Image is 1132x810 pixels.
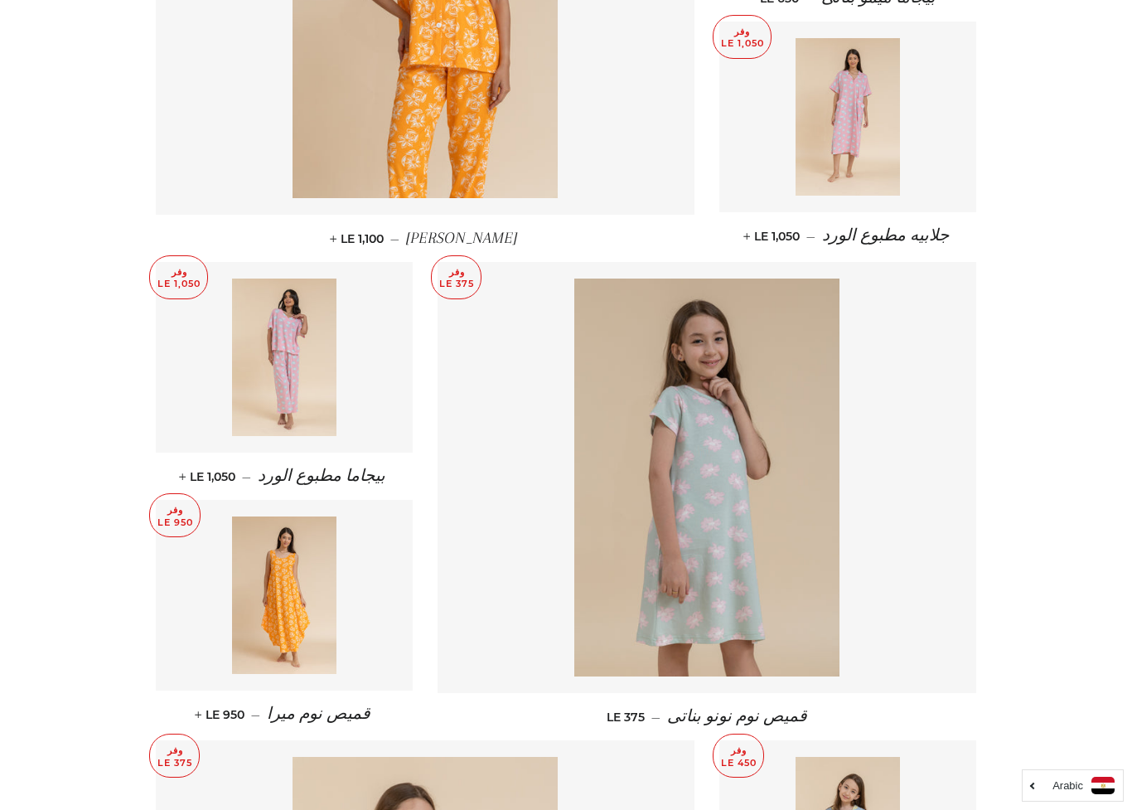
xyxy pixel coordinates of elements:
[156,215,694,262] a: [PERSON_NAME] — LE 1,100
[156,453,413,500] a: بيجاما مطبوع الورد — LE 1,050
[150,735,199,777] p: وفر LE 375
[719,212,976,259] a: جلابيه مطبوع الورد — LE 1,050
[390,231,399,246] span: —
[714,735,763,777] p: وفر LE 450
[156,691,413,738] a: قميص نوم ميرا — LE 950
[806,229,815,244] span: —
[667,707,807,725] span: قميص نوم نونو بناتى
[822,226,949,245] span: جلابيه مطبوع الورد
[714,16,771,58] p: وفر LE 1,050
[198,707,244,722] span: LE 950
[406,229,517,247] span: [PERSON_NAME]
[607,710,645,725] span: LE 375
[242,469,251,484] span: —
[182,469,235,484] span: LE 1,050
[432,256,481,298] p: وفر LE 375
[1031,777,1115,794] a: Arabic
[150,256,207,298] p: وفر LE 1,050
[258,467,385,485] span: بيجاما مطبوع الورد
[747,229,800,244] span: LE 1,050
[438,693,976,740] a: قميص نوم نونو بناتى — LE 375
[1052,780,1083,791] i: Arabic
[251,707,260,722] span: —
[150,494,200,536] p: وفر LE 950
[267,705,370,723] span: قميص نوم ميرا
[333,231,384,246] span: LE 1,100
[651,710,660,725] span: —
